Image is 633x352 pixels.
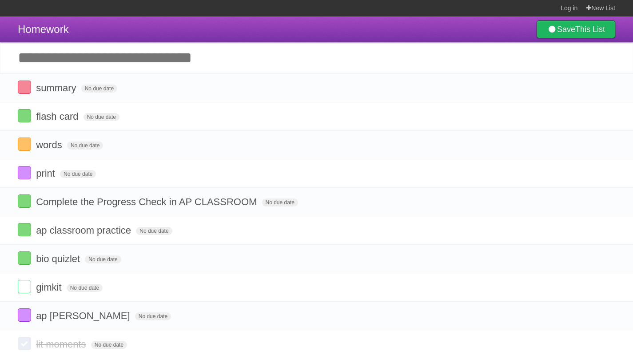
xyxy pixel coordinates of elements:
[81,85,117,93] span: No due date
[18,223,31,236] label: Done
[85,255,121,263] span: No due date
[575,25,605,34] b: This List
[18,337,31,350] label: Done
[18,23,69,35] span: Homework
[67,142,103,150] span: No due date
[36,339,88,350] span: lit moments
[36,310,132,321] span: ap [PERSON_NAME]
[18,280,31,293] label: Done
[18,166,31,179] label: Done
[18,81,31,94] label: Done
[36,253,82,264] span: bio quizlet
[91,341,127,349] span: No due date
[36,111,80,122] span: flash card
[36,196,259,207] span: Complete the Progress Check in AP CLASSROOM
[60,170,96,178] span: No due date
[36,168,57,179] span: print
[84,113,119,121] span: No due date
[18,138,31,151] label: Done
[67,284,103,292] span: No due date
[18,194,31,208] label: Done
[262,198,298,206] span: No due date
[136,227,172,235] span: No due date
[36,139,64,150] span: words
[36,225,133,236] span: ap classroom practice
[18,251,31,265] label: Done
[537,20,615,38] a: SaveThis List
[36,282,64,293] span: gimkit
[18,308,31,322] label: Done
[18,109,31,122] label: Done
[36,82,78,93] span: summary
[135,312,171,320] span: No due date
